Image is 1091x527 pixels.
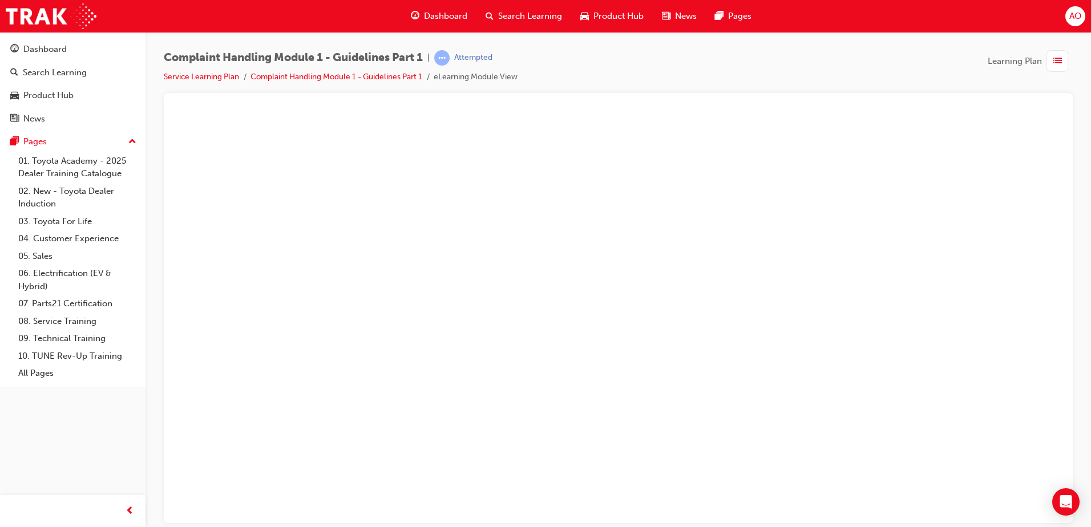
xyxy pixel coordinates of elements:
[5,131,141,152] button: Pages
[5,39,141,60] a: Dashboard
[10,137,19,147] span: pages-icon
[1053,54,1062,68] span: list-icon
[250,72,422,82] a: Complaint Handling Module 1 - Guidelines Part 1
[10,44,19,55] span: guage-icon
[402,5,476,28] a: guage-iconDashboard
[23,43,67,56] div: Dashboard
[5,108,141,129] a: News
[14,295,141,313] a: 07. Parts21 Certification
[434,71,518,84] li: eLearning Module View
[23,112,45,125] div: News
[14,248,141,265] a: 05. Sales
[1065,6,1085,26] button: AO
[5,62,141,83] a: Search Learning
[424,10,467,23] span: Dashboard
[14,330,141,347] a: 09. Technical Training
[580,9,589,23] span: car-icon
[14,183,141,213] a: 02. New - Toyota Dealer Induction
[14,152,141,183] a: 01. Toyota Academy - 2025 Dealer Training Catalogue
[454,52,492,63] div: Attempted
[675,10,697,23] span: News
[1069,10,1081,23] span: AO
[14,213,141,230] a: 03. Toyota For Life
[411,9,419,23] span: guage-icon
[23,66,87,79] div: Search Learning
[23,89,74,102] div: Product Hub
[5,37,141,131] button: DashboardSearch LearningProduct HubNews
[5,85,141,106] a: Product Hub
[593,10,644,23] span: Product Hub
[728,10,751,23] span: Pages
[14,265,141,295] a: 06. Electrification (EV & Hybrid)
[486,9,494,23] span: search-icon
[434,50,450,66] span: learningRecordVerb_ATTEMPT-icon
[10,91,19,101] span: car-icon
[653,5,706,28] a: news-iconNews
[476,5,571,28] a: search-iconSearch Learning
[10,114,19,124] span: news-icon
[164,51,423,64] span: Complaint Handling Module 1 - Guidelines Part 1
[23,135,47,148] div: Pages
[1052,488,1080,516] div: Open Intercom Messenger
[14,364,141,382] a: All Pages
[988,50,1073,72] button: Learning Plan
[988,55,1042,68] span: Learning Plan
[715,9,724,23] span: pages-icon
[128,135,136,149] span: up-icon
[10,68,18,78] span: search-icon
[706,5,761,28] a: pages-iconPages
[126,504,134,518] span: prev-icon
[6,3,96,29] img: Trak
[14,230,141,248] a: 04. Customer Experience
[571,5,653,28] a: car-iconProduct Hub
[498,10,562,23] span: Search Learning
[662,9,670,23] span: news-icon
[164,72,239,82] a: Service Learning Plan
[14,347,141,365] a: 10. TUNE Rev-Up Training
[14,313,141,330] a: 08. Service Training
[427,51,430,64] span: |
